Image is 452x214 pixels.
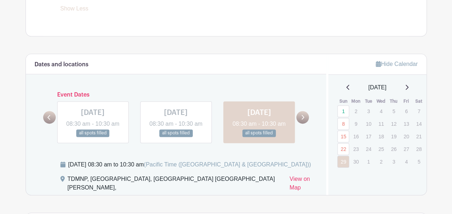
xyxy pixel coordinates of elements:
p: 9 [350,118,362,129]
p: 21 [413,131,425,142]
a: Hide Calendar [376,61,417,67]
p: 4 [375,106,387,117]
p: 5 [388,106,400,117]
div: [DATE] 08:30 am to 10:30 am [68,160,311,169]
p: 18 [375,131,387,142]
span: (Pacific Time ([GEOGRAPHIC_DATA] & [GEOGRAPHIC_DATA])) [144,161,311,168]
p: 5 [413,156,425,167]
p: 2 [375,156,387,167]
span: [DATE] [368,83,386,92]
th: Mon [350,98,362,105]
p: 2 [350,106,362,117]
th: Thu [387,98,400,105]
h6: Event Dates [56,92,297,98]
th: Fri [400,98,412,105]
p: 1 [362,156,374,167]
p: 6 [400,106,412,117]
th: Wed [375,98,387,105]
p: 7 [413,106,425,117]
p: 24 [362,143,374,155]
th: Sat [412,98,425,105]
p: 16 [350,131,362,142]
a: 22 [337,143,349,155]
p: 30 [350,156,362,167]
p: 26 [388,143,400,155]
p: 12 [388,118,400,129]
a: 29 [337,156,349,168]
p: 23 [350,143,362,155]
p: 4 [400,156,412,167]
th: Tue [362,98,375,105]
p: 10 [362,118,374,129]
p: 28 [413,143,425,155]
p: 19 [388,131,400,142]
a: 15 [337,130,349,142]
p: 3 [388,156,400,167]
a: 1 [337,105,349,117]
a: 8 [337,118,349,130]
p: 11 [375,118,387,129]
h6: Dates and locations [35,61,88,68]
p: 13 [400,118,412,129]
p: 3 [362,106,374,117]
p: 20 [400,131,412,142]
p: 27 [400,143,412,155]
th: Sun [337,98,350,105]
a: Show Less [60,5,88,14]
p: 25 [375,143,387,155]
p: 14 [413,118,425,129]
a: View on Map [289,175,318,195]
p: 17 [362,131,374,142]
div: TDMNP, [GEOGRAPHIC_DATA], [GEOGRAPHIC_DATA] [GEOGRAPHIC_DATA][PERSON_NAME], [68,175,284,195]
